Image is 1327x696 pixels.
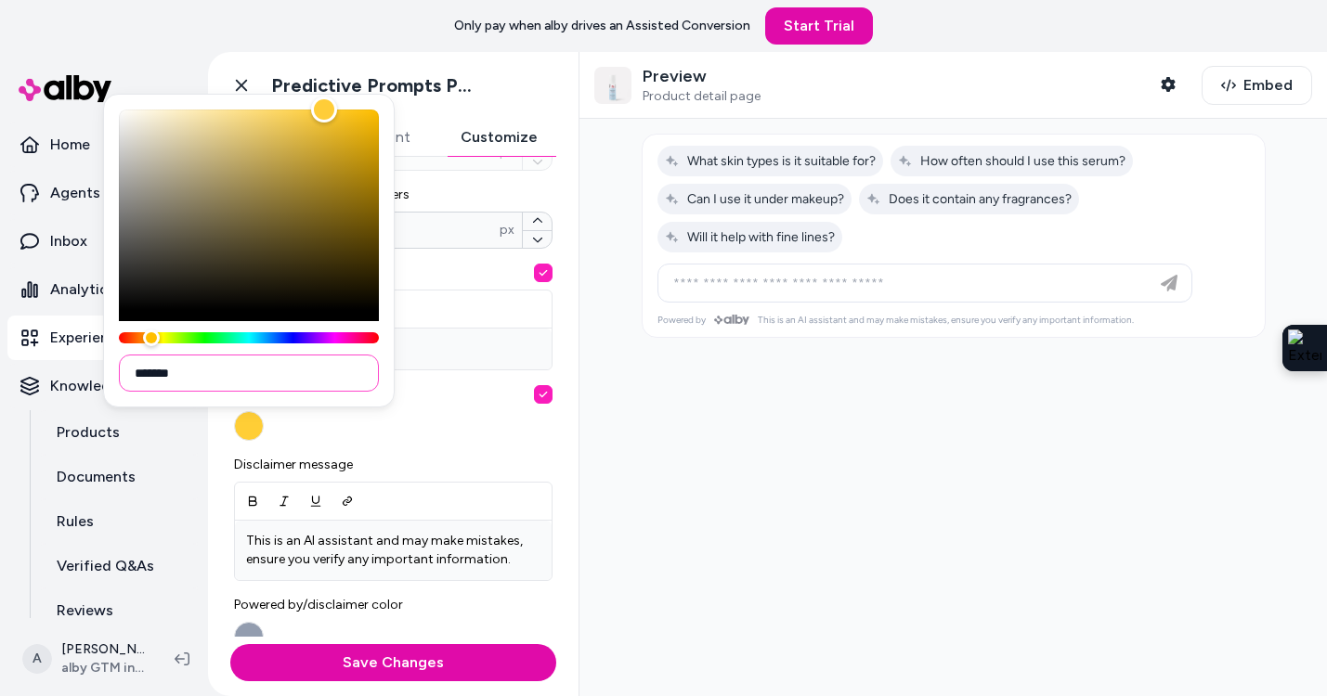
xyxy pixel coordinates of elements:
[119,110,379,310] div: Color
[523,152,552,171] button: Max height (mobile) px
[234,596,553,614] span: Powered by/disclaimer color
[57,421,120,444] p: Products
[38,455,201,499] a: Documents
[765,7,873,45] a: Start Trial
[500,221,514,239] span: px
[237,484,268,518] button: Bold (Ctrl+B)
[57,599,113,622] p: Reviews
[7,219,201,264] a: Inbox
[523,213,552,230] button: Background rounded cornerspx
[119,332,379,343] div: Hue
[643,88,761,105] span: Product detail page
[234,456,553,581] div: Disclaimer message
[19,75,111,102] img: alby Logo
[61,640,145,659] p: [PERSON_NAME]
[50,230,87,252] p: Inbox
[643,66,761,87] p: Preview
[246,532,540,569] p: This is an AI assistant and may make mistakes, ensure you verify any important information.
[7,267,201,312] a: Analytics
[57,555,154,577] p: Verified Q&As
[22,644,52,674] span: A
[50,375,128,397] p: Knowledge
[523,230,552,249] button: Background rounded cornerspx
[50,182,100,204] p: Agents
[50,134,90,156] p: Home
[50,327,133,349] p: Experiences
[38,499,201,544] a: Rules
[268,484,300,518] button: Italic (Ctrl+U)
[7,171,201,215] a: Agents
[7,122,201,167] a: Home
[50,278,115,301] p: Analytics
[230,644,556,681] button: Save Changes
[11,629,160,689] button: A[PERSON_NAME]alby GTM internal
[1202,66,1312,105] button: Embed
[332,484,363,518] button: Link
[38,544,201,588] a: Verified Q&As
[38,410,201,455] a: Products
[271,74,480,97] h1: Predictive Prompts PDP
[234,622,264,651] button: Powered by/disclaimer color
[7,316,201,360] a: Experiences
[1243,74,1293,97] span: Embed
[7,364,201,408] button: Knowledge
[57,510,94,533] p: Rules
[38,588,201,633] a: Reviews
[1288,329,1321,367] img: Extension Icon
[57,466,136,488] p: Documents
[61,659,145,677] span: alby GTM internal
[442,119,556,156] button: Customize
[594,67,631,104] img: Hydrating Face Serum - Default Title
[300,484,332,518] button: Underline (Ctrl+I)
[454,17,750,35] p: Only pay when alby drives an Assisted Conversion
